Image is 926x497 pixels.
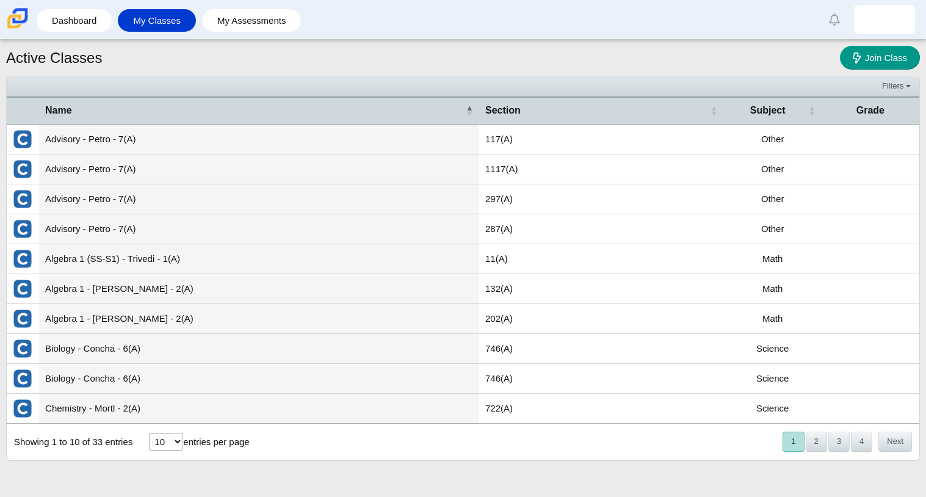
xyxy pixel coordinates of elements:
td: 132(A) [479,274,724,304]
a: Carmen School of Science & Technology [5,23,31,33]
a: Dashboard [43,9,106,32]
td: Other [724,184,822,214]
a: osmar.nicolasibarr.RkBsmw [854,5,915,34]
td: Biology - Concha - 6(A) [39,364,479,394]
td: Science [724,334,822,364]
button: 1 [783,432,804,452]
td: 11(A) [479,244,724,274]
td: 117(A) [479,125,724,154]
td: Algebra 1 (SS-S1) - Trivedi - 1(A) [39,244,479,274]
button: 3 [828,432,850,452]
span: Join Class [865,53,907,63]
td: 746(A) [479,334,724,364]
img: Carmen School of Science & Technology [5,5,31,31]
td: Other [724,214,822,244]
img: External class connected through Clever [13,129,32,149]
div: Showing 1 to 10 of 33 entries [7,424,132,460]
img: External class connected through Clever [13,249,32,269]
a: Join Class [840,46,920,70]
td: Science [724,364,822,394]
a: Filters [879,80,916,92]
img: osmar.nicolasibarr.RkBsmw [875,10,894,29]
td: Other [724,154,822,184]
td: 722(A) [479,394,724,424]
td: Math [724,244,822,274]
span: Subject [730,104,806,117]
img: External class connected through Clever [13,309,32,328]
button: 4 [851,432,872,452]
img: External class connected through Clever [13,369,32,388]
button: Next [878,432,912,452]
td: 202(A) [479,304,724,334]
img: External class connected through Clever [13,189,32,209]
a: Alerts [821,6,848,33]
td: Other [724,125,822,154]
span: Subject : Activate to sort [808,104,816,117]
td: Advisory - Petro - 7(A) [39,214,479,244]
img: External class connected through Clever [13,219,32,239]
td: 287(A) [479,214,724,244]
nav: pagination [781,432,912,452]
td: Biology - Concha - 6(A) [39,334,479,364]
span: Name [45,104,463,117]
td: Algebra 1 - [PERSON_NAME] - 2(A) [39,304,479,334]
label: entries per page [183,437,249,447]
img: External class connected through Clever [13,279,32,299]
img: External class connected through Clever [13,339,32,358]
td: Advisory - Petro - 7(A) [39,154,479,184]
img: External class connected through Clever [13,399,32,418]
td: Science [724,394,822,424]
td: Algebra 1 - [PERSON_NAME] - 2(A) [39,274,479,304]
td: Chemistry - Mortl - 2(A) [39,394,479,424]
td: Advisory - Petro - 7(A) [39,184,479,214]
a: My Classes [124,9,190,32]
span: Section : Activate to sort [711,104,718,117]
span: Grade [828,104,913,117]
td: 1117(A) [479,154,724,184]
a: My Assessments [208,9,295,32]
td: 297(A) [479,184,724,214]
td: 746(A) [479,364,724,394]
td: Math [724,304,822,334]
td: Advisory - Petro - 7(A) [39,125,479,154]
span: Section [485,104,708,117]
span: Name : Activate to invert sorting [466,104,473,117]
h1: Active Classes [6,48,102,68]
button: 2 [806,432,827,452]
img: External class connected through Clever [13,159,32,179]
td: Math [724,274,822,304]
